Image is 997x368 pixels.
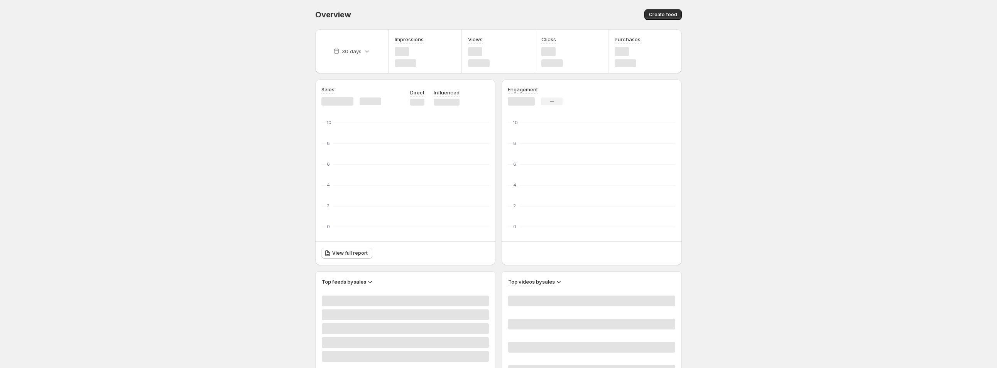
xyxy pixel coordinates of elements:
[327,224,330,229] text: 0
[321,248,372,259] a: View full report
[513,182,516,188] text: 4
[332,250,368,256] span: View full report
[327,120,331,125] text: 10
[649,12,677,18] span: Create feed
[513,120,518,125] text: 10
[508,278,555,286] h3: Top videos by sales
[508,86,538,93] h3: Engagement
[327,141,330,146] text: 8
[513,203,516,208] text: 2
[468,35,483,43] h3: Views
[615,35,640,43] h3: Purchases
[327,182,330,188] text: 4
[395,35,424,43] h3: Impressions
[513,224,516,229] text: 0
[327,161,330,167] text: 6
[342,47,362,55] p: 30 days
[322,278,366,286] h3: Top feeds by sales
[434,89,460,96] p: Influenced
[644,9,682,20] button: Create feed
[410,89,424,96] p: Direct
[513,161,516,167] text: 6
[541,35,556,43] h3: Clicks
[321,86,335,93] h3: Sales
[513,141,516,146] text: 8
[327,203,330,208] text: 2
[315,10,351,19] span: Overview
